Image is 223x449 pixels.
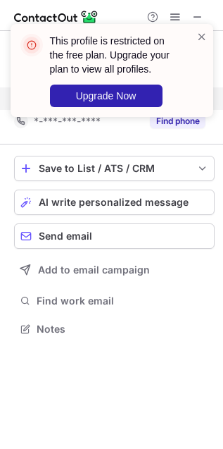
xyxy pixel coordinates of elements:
span: Add to email campaign [38,264,150,276]
button: Upgrade Now [50,85,163,107]
div: Save to List / ATS / CRM [39,163,190,174]
button: Find work email [14,291,215,311]
button: Send email [14,223,215,249]
span: Find work email [37,295,209,307]
button: Notes [14,319,215,339]
button: AI write personalized message [14,190,215,215]
button: Add to email campaign [14,257,215,283]
img: ContactOut v5.3.10 [14,8,98,25]
button: save-profile-one-click [14,156,215,181]
span: Send email [39,230,92,242]
header: This profile is restricted on the free plan. Upgrade your plan to view all profiles. [50,34,179,76]
span: AI write personalized message [39,197,189,208]
span: Notes [37,323,209,336]
span: Upgrade Now [76,90,136,102]
img: error [20,34,43,56]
